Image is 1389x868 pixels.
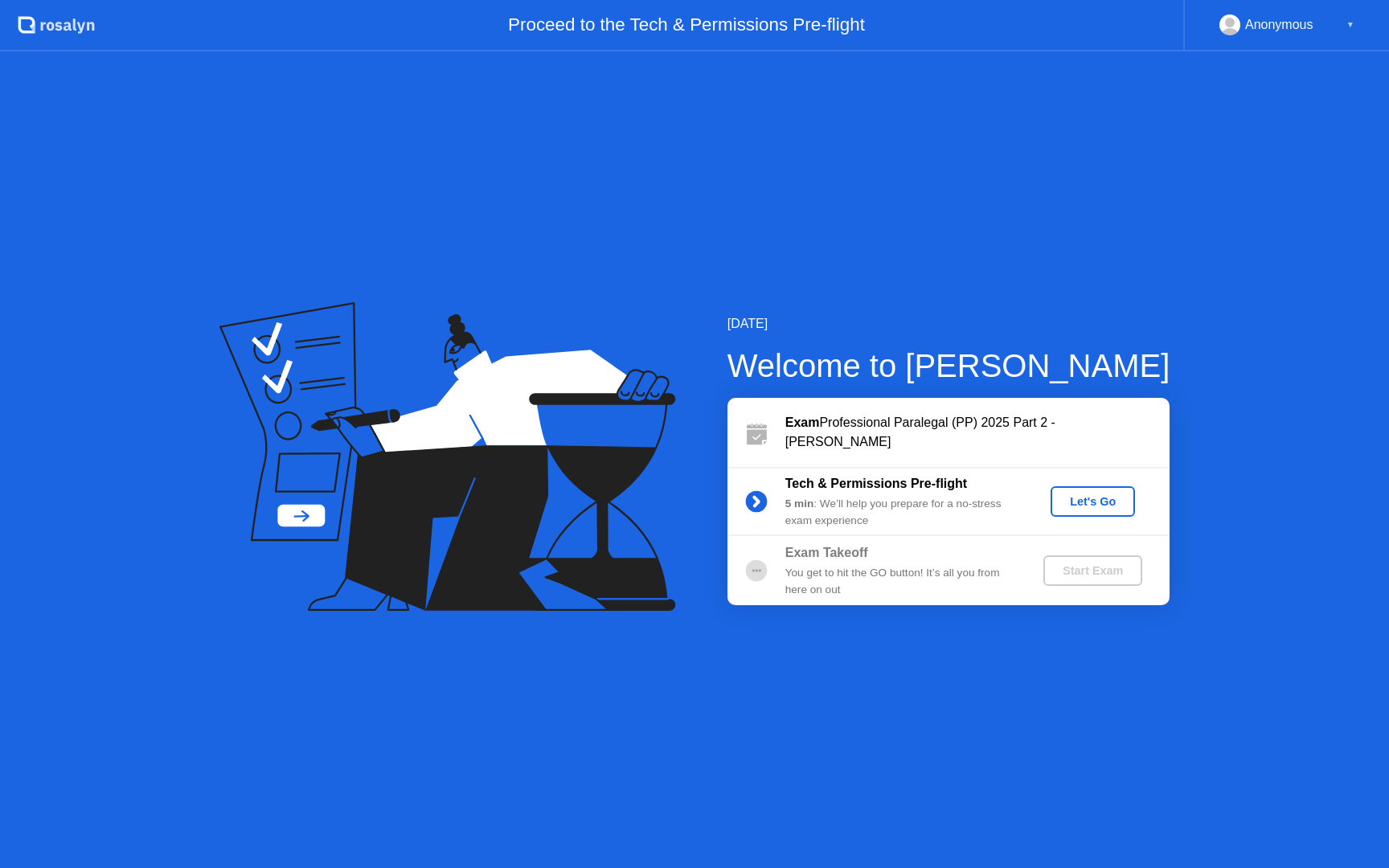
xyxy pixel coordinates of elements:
[727,314,1170,334] div: [DATE]
[785,416,820,429] b: Exam
[1051,486,1135,517] button: Let's Go
[785,413,1170,452] div: Professional Paralegal (PP) 2025 Part 2 - [PERSON_NAME]
[785,496,1017,529] div: : We’ll help you prepare for a no-stress exam experience
[1043,555,1142,586] button: Start Exam
[1346,14,1354,35] div: ▼
[785,546,868,559] b: Exam Takeoff
[1245,14,1313,35] div: Anonymous
[1057,495,1129,508] div: Let's Go
[727,342,1170,390] div: Welcome to [PERSON_NAME]
[785,497,814,510] b: 5 min
[785,477,967,490] b: Tech & Permissions Pre-flight
[1050,564,1136,577] div: Start Exam
[785,565,1017,598] div: You get to hit the GO button! It’s all you from here on out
